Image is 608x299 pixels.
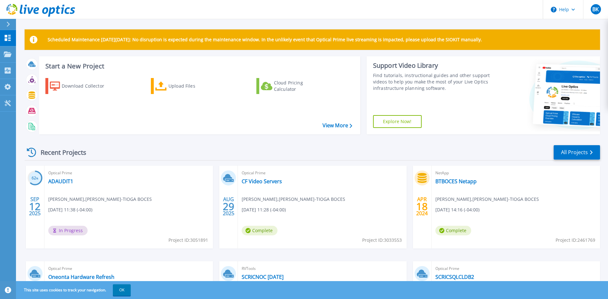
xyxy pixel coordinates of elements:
[62,80,113,92] div: Download Collector
[48,196,152,203] span: [PERSON_NAME] , [PERSON_NAME]-TIOGA BOCES
[48,178,73,185] a: ADAUDIT1
[373,61,492,70] div: Support Video Library
[45,63,352,70] h3: Start a New Project
[416,195,428,218] div: APR 2024
[435,274,474,280] a: SCRICSQLCLDB2
[151,78,222,94] a: Upload Files
[168,237,208,244] span: Project ID: 3051891
[435,265,596,272] span: Optical Prime
[323,122,352,129] a: View More
[556,237,595,244] span: Project ID: 2461769
[242,169,402,177] span: Optical Prime
[373,72,492,91] div: Find tutorials, instructional guides and other support videos to help you make the most of your L...
[48,265,209,272] span: Optical Prime
[435,226,471,235] span: Complete
[373,115,422,128] a: Explore Now!
[29,195,41,218] div: SEP 2025
[435,178,477,185] a: BTBOCES Netapp
[242,196,345,203] span: [PERSON_NAME] , [PERSON_NAME]-TIOGA BOCES
[48,37,482,42] p: Scheduled Maintenance [DATE][DATE]: No disruption is expected during the maintenance window. In t...
[592,7,599,12] span: BK
[36,177,38,180] span: %
[242,265,402,272] span: RVTools
[435,196,539,203] span: [PERSON_NAME] , [PERSON_NAME]-TIOGA BOCES
[435,169,596,177] span: NetApp
[554,145,600,160] a: All Projects
[274,80,325,92] div: Cloud Pricing Calculator
[168,80,220,92] div: Upload Files
[48,169,209,177] span: Optical Prime
[48,206,92,213] span: [DATE] 11:38 (-04:00)
[45,78,117,94] a: Download Collector
[113,284,131,296] button: OK
[416,204,428,209] span: 18
[48,226,88,235] span: In Progress
[256,78,328,94] a: Cloud Pricing Calculator
[242,226,277,235] span: Complete
[222,195,235,218] div: AUG 2025
[242,274,284,280] a: SCRICNOC [DATE]
[362,237,402,244] span: Project ID: 3033553
[25,145,95,160] div: Recent Projects
[18,284,131,296] span: This site uses cookies to track your navigation.
[29,204,41,209] span: 12
[48,274,114,280] a: Oneonta Hardware Refresh
[242,206,286,213] span: [DATE] 11:28 (-04:00)
[242,178,282,185] a: CF Video Servers
[27,175,43,182] h3: 62
[435,206,479,213] span: [DATE] 14:16 (-04:00)
[223,204,234,209] span: 29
